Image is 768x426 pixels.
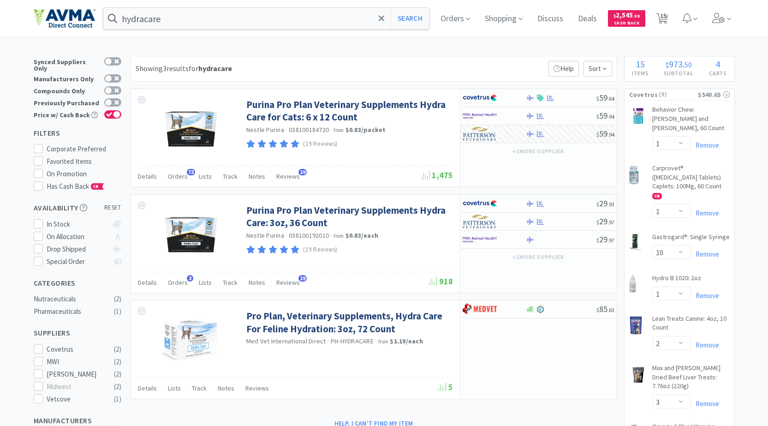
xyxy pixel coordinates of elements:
span: from [333,233,344,239]
div: Covetrus [47,344,104,355]
span: $ [596,113,599,120]
div: Drop Shipped [47,244,108,255]
span: 50 [685,60,692,69]
a: Purina Pro Plan Veterinary Supplements Hydra Care: 3oz, 36 Count [246,204,451,229]
div: Pharmaceuticals [34,306,108,317]
strong: $0.83 / each [345,231,379,240]
a: Remove [691,291,719,300]
div: Price w/ Cash Back [34,110,100,118]
span: from [378,338,388,345]
span: . 58 [633,13,640,19]
span: 038100184720 [289,126,329,134]
a: $2,545.58Cash Back [608,6,645,31]
p: (19 Reviews) [303,245,338,255]
h5: Suppliers [34,328,121,338]
div: ( 2 ) [114,369,121,380]
span: · [327,337,329,345]
img: 5ef1a1c0f6924c64b5042b9d2bb47f9d_545231.png [629,366,648,384]
img: 3b9b20b6d6714189bbd94692ba2d9396_693378.png [629,166,638,184]
div: Vetcove [47,394,104,405]
div: Special Order [47,256,108,267]
span: 1,475 [422,170,453,180]
div: ( 2 ) [114,381,121,392]
span: Covetrus [629,90,658,100]
div: Midwest [47,381,104,392]
span: $ [596,306,599,313]
span: 73 [187,169,195,175]
span: 2,545 [613,11,640,19]
div: ( 1 ) [114,306,121,317]
img: e4e33dab9f054f5782a47901c742baa9_102.png [34,9,95,28]
span: $ [596,201,599,208]
span: . 97 [607,219,614,226]
span: · [286,231,287,240]
img: f6b2451649754179b5b4e0c70c3f7cb0_2.png [463,109,497,123]
div: Showing 3 results [136,63,232,75]
span: Reviews [276,278,300,287]
span: reset [104,203,121,213]
img: 73e0b3a9074d4765bb4ced10fb0f695e_27059.png [629,275,637,293]
h5: Manufacturers [34,415,121,426]
span: $ [596,131,599,138]
img: ed537a1d4e5e49509db04026153d78b2_29663.png [629,316,643,335]
a: Lean Treats Canine: 4oz, 10 Count [652,314,730,336]
span: 85 [596,304,614,314]
button: Search [391,8,429,29]
img: 661184b3135b4b369608f7cadea41ba1_516133.png [161,310,221,370]
span: Cash Back [613,21,640,27]
a: Hydro B 1020: 2oz [652,274,701,287]
span: . 94 [607,113,614,120]
a: Nestle Purina [246,231,284,240]
span: Notes [249,172,265,180]
a: Carprovet® ([MEDICAL_DATA] Tablets) Caplets: 100Mg, 60 Count CB [652,164,730,204]
p: Help [548,61,579,77]
div: [PERSON_NAME] [47,369,104,380]
span: Track [192,384,207,392]
strong: $0.83 / packet [345,126,386,134]
div: In Stock [47,219,108,230]
img: bdd3c0f4347043b9a893056ed883a29a_120.png [463,302,497,316]
span: . 94 [607,131,614,138]
span: Track [223,172,238,180]
span: CB [91,184,101,189]
span: 918 [429,276,453,287]
a: 15 [653,16,672,24]
strong: $1.19 / each [390,337,423,345]
span: for [189,64,232,73]
span: Details [138,172,157,180]
button: +1more supplier [508,251,568,264]
h4: Subtotal [656,69,702,78]
span: 19 [298,275,307,282]
h5: Availability [34,203,121,213]
a: Remove [691,209,719,217]
h5: Categories [34,278,121,288]
span: · [330,126,332,134]
div: Corporate Preferred [47,144,121,155]
div: Manufacturers Only [34,74,100,82]
div: Nutraceuticals [34,294,108,305]
div: ( 1 ) [114,394,121,405]
span: 59 [596,110,614,121]
div: On Allocation [47,231,108,242]
img: 20a1b49214a444f39cd0f52c532d9793_38161.png [629,234,642,252]
span: 3 [187,275,193,282]
span: 038100192010 [289,231,329,240]
span: PH-HYDRACARE [331,337,374,345]
img: 858dcbd37e754840a1acdc84f8170dd3_482612.png [161,204,221,264]
span: · [286,126,287,134]
a: Deals [574,15,601,23]
span: Has Cash Back [47,182,104,191]
span: 59 [596,92,614,103]
a: Remove [691,399,719,408]
div: ( 2 ) [114,344,121,355]
span: . 93 [607,201,614,208]
span: Lists [168,384,181,392]
img: 77fca1acd8b6420a9015268ca798ef17_1.png [463,91,497,105]
span: $ [596,219,599,226]
a: Pro Plan, Veterinary Supplements, Hydra Care For Feline Hydration: 3oz, 72 Count [246,310,451,335]
span: 15 [636,58,645,70]
img: f5e969b455434c6296c6d81ef179fa71_3.png [463,127,497,141]
h4: Items [625,69,656,78]
img: 681b1b4e6b9343e5b852ff4c99cff639_515938.png [629,107,648,124]
span: 4 [715,58,720,70]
